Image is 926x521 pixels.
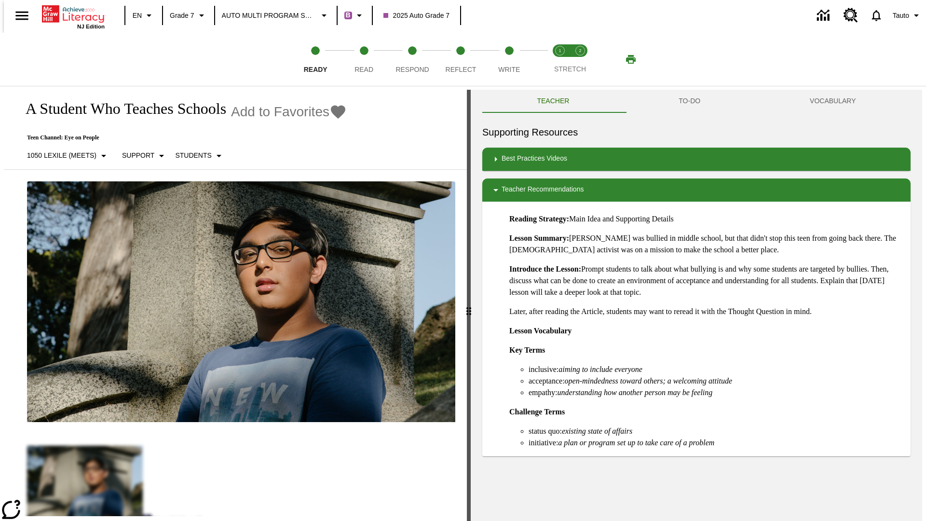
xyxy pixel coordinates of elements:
[509,327,572,335] strong: Lesson Vocabulary
[222,11,317,21] span: AUTO MULTI PROGRAM SCHOOL
[133,11,142,21] span: EN
[893,11,909,21] span: Tauto
[433,33,489,86] button: Reflect step 4 of 5
[354,66,373,73] span: Read
[384,33,440,86] button: Respond step 3 of 5
[175,151,211,161] p: Students
[481,33,537,86] button: Write step 5 of 5
[218,7,334,24] button: School: AUTO MULTI PROGRAM SCHOOL, Select your school
[529,375,903,387] li: acceptance:
[23,147,113,165] button: Select Lexile, 1050 Lexile (Meets)
[502,153,567,165] p: Best Practices Videos
[77,24,105,29] span: NJ Edition
[566,33,594,86] button: Stretch Respond step 2 of 2
[446,66,477,73] span: Reflect
[15,134,347,141] p: Teen Channel: Eye on People
[171,147,228,165] button: Select Student
[395,66,429,73] span: Respond
[838,2,864,28] a: Resource Center, Will open in new tab
[287,33,343,86] button: Ready step 1 of 5
[467,90,471,521] div: Press Enter or Spacebar and then press right and left arrow keys to move the slider
[231,104,329,120] span: Add to Favorites
[624,90,755,113] button: TO-DO
[346,9,351,21] span: B
[8,1,36,30] button: Open side menu
[15,100,226,118] h1: A Student Who Teaches Schools
[565,377,732,385] em: open-mindedness toward others; a welcoming attitude
[579,48,581,53] text: 2
[128,7,159,24] button: Language: EN, Select a language
[558,388,713,397] em: understanding how another person may be feeling
[509,263,903,298] p: Prompt students to talk about what bullying is and why some students are targeted by bullies. The...
[482,178,911,202] div: Teacher Recommendations
[554,65,586,73] span: STRETCH
[509,408,565,416] strong: Challenge Terms
[502,184,584,196] p: Teacher Recommendations
[864,3,889,28] a: Notifications
[615,51,646,68] button: Print
[529,437,903,449] li: initiative:
[304,66,327,73] span: Ready
[42,3,105,29] div: Home
[558,48,561,53] text: 1
[529,425,903,437] li: status quo:
[558,439,714,447] em: a plan or program set up to take care of a problem
[529,387,903,398] li: empathy:
[27,151,96,161] p: 1050 Lexile (Meets)
[336,33,392,86] button: Read step 2 of 5
[562,427,632,435] em: existing state of affairs
[509,215,569,223] strong: Reading Strategy:
[482,148,911,171] div: Best Practices Videos
[529,364,903,375] li: inclusive:
[509,306,903,317] p: Later, after reading the Article, students may want to reread it with the Thought Question in mind.
[889,7,926,24] button: Profile/Settings
[811,2,838,29] a: Data Center
[558,365,642,373] em: aiming to include everyone
[755,90,911,113] button: VOCABULARY
[509,234,569,242] strong: Lesson Summary:
[482,124,911,140] h6: Supporting Resources
[509,233,903,256] p: [PERSON_NAME] was bullied in middle school, but that didn't stop this teen from going back there....
[231,103,347,120] button: Add to Favorites - A Student Who Teaches Schools
[27,181,455,423] img: A teenager is outside sitting near a large headstone in a cemetery.
[498,66,520,73] span: Write
[170,11,194,21] span: Grade 7
[340,7,369,24] button: Boost Class color is purple. Change class color
[482,90,911,113] div: Instructional Panel Tabs
[509,346,545,354] strong: Key Terms
[471,90,922,521] div: activity
[482,90,624,113] button: Teacher
[383,11,450,21] span: 2025 Auto Grade 7
[509,265,581,273] strong: Introduce the Lesson:
[4,90,467,516] div: reading
[546,33,574,86] button: Stretch Read step 1 of 2
[118,147,171,165] button: Scaffolds, Support
[509,213,903,225] p: Main Idea and Supporting Details
[122,151,154,161] p: Support
[166,7,211,24] button: Grade: Grade 7, Select a grade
